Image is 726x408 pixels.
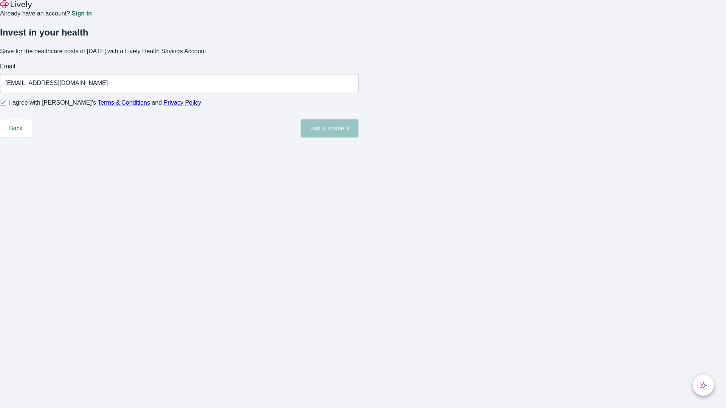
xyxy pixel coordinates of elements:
a: Privacy Policy [164,99,202,106]
a: Terms & Conditions [98,99,150,106]
svg: Lively AI Assistant [700,382,707,389]
button: chat [693,375,714,396]
span: I agree with [PERSON_NAME]’s and [9,98,201,107]
a: Sign in [71,11,92,17]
